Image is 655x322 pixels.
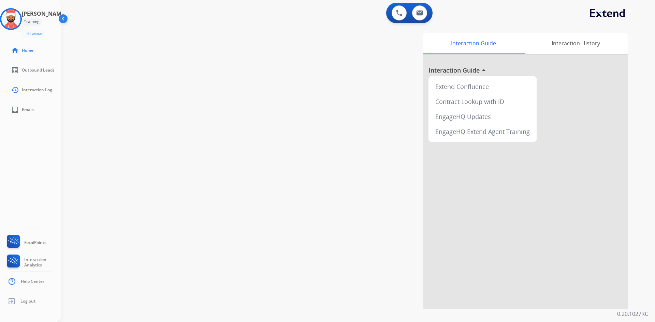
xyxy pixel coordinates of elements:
[22,18,42,26] div: Training
[11,86,19,94] mat-icon: history
[431,94,534,109] div: Contract Lookup with ID
[22,30,45,38] button: Edit Avatar
[11,46,19,55] mat-icon: home
[1,10,20,29] img: avatar
[22,107,34,112] span: Emails
[22,10,66,18] h3: [PERSON_NAME]
[617,310,648,318] p: 0.20.1027RC
[11,106,19,114] mat-icon: inbox
[22,87,52,93] span: Interaction Log
[24,240,46,245] span: FocalPoints
[431,79,534,94] div: Extend Confluence
[21,279,44,284] span: Help Center
[423,33,524,54] div: Interaction Guide
[431,109,534,124] div: EngageHQ Updates
[524,33,628,54] div: Interaction History
[5,255,61,270] a: Interaction Analytics
[22,67,55,73] span: Outbound Leads
[431,124,534,139] div: EngageHQ Extend Agent Training
[5,235,46,250] a: FocalPoints
[11,66,19,74] mat-icon: list_alt
[24,257,61,268] span: Interaction Analytics
[22,48,33,53] span: Home
[20,298,35,304] span: Log out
